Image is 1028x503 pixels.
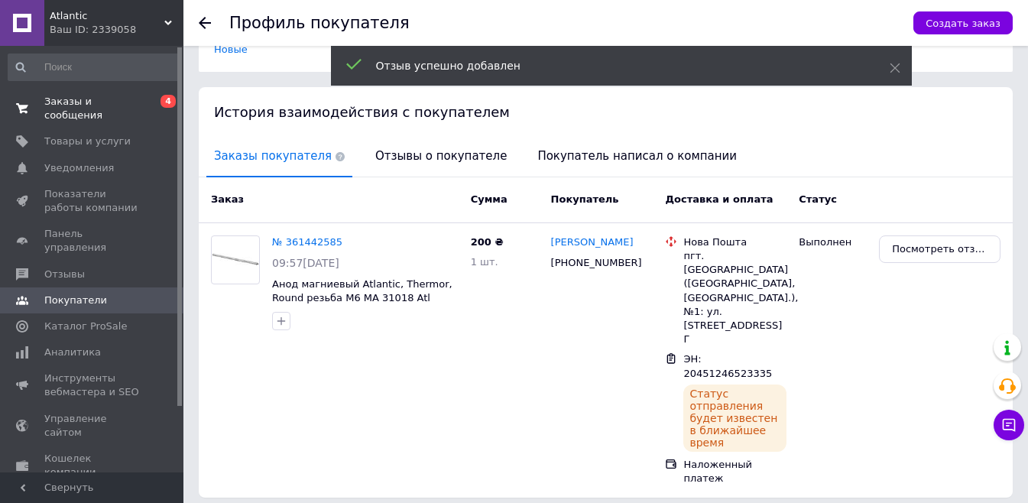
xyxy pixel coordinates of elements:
button: Создать заказ [913,11,1013,34]
span: Покупатели [44,294,107,307]
a: № 361442585 [272,236,342,248]
span: 4 [161,95,176,108]
span: Уведомления [44,161,114,175]
span: Посмотреть отзыв [892,242,987,257]
span: Товары и услуги [44,135,131,148]
span: 200 ₴ [471,236,504,248]
span: Покупатель написал о компании [530,137,744,176]
a: Анод магниевый Atlantic, Thermor, Round резьба М6 MA 31018 Atl [272,278,452,304]
div: Нова Пошта [683,235,786,249]
span: Показатели работы компании [44,187,141,215]
span: ЭН: 20451246523335 [683,353,772,379]
span: Создать заказ [926,18,1000,29]
a: Новые [214,44,248,55]
div: Выполнен [799,235,867,249]
div: Наложенный платеж [683,458,786,485]
div: пгт. [GEOGRAPHIC_DATA] ([GEOGRAPHIC_DATA], [GEOGRAPHIC_DATA].), №1: ул. [STREET_ADDRESS] Г [683,249,786,346]
a: Фото товару [211,235,260,284]
span: Сумма [471,193,508,205]
a: [PERSON_NAME] [551,235,634,250]
span: История взаимодействия с покупателем [214,104,510,120]
span: Статус [799,193,837,205]
span: Каталог ProSale [44,320,127,333]
span: Инструменты вебмастера и SEO [44,372,141,399]
img: Фото товару [212,253,259,266]
button: Посмотреть отзыв [879,235,1000,264]
span: Заказ [211,193,244,205]
span: 09:57[DATE] [272,257,339,269]
span: Заказы и сообщения [44,95,141,122]
span: Управление сайтом [44,412,141,440]
input: Поиск [8,54,180,81]
span: Покупатель [551,193,619,205]
div: Вернуться назад [199,17,211,29]
span: Заказы покупателя [206,137,352,176]
h1: Профиль покупателя [229,14,410,32]
span: Кошелек компании [44,452,141,479]
span: Аналитика [44,346,101,359]
div: Отзыв успешно добавлен [376,58,851,73]
span: Отзывы [44,268,85,281]
span: Отзывы о покупателе [368,137,514,176]
span: Atlantic [50,9,164,23]
div: [PHONE_NUMBER] [548,253,641,273]
div: Ваш ID: 2339058 [50,23,183,37]
div: Статус отправления будет известен в ближайшее время [683,385,786,452]
span: Доставка и оплата [665,193,773,205]
span: 1 шт. [471,256,498,268]
span: Панель управления [44,227,141,255]
button: Чат с покупателем [994,410,1024,440]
